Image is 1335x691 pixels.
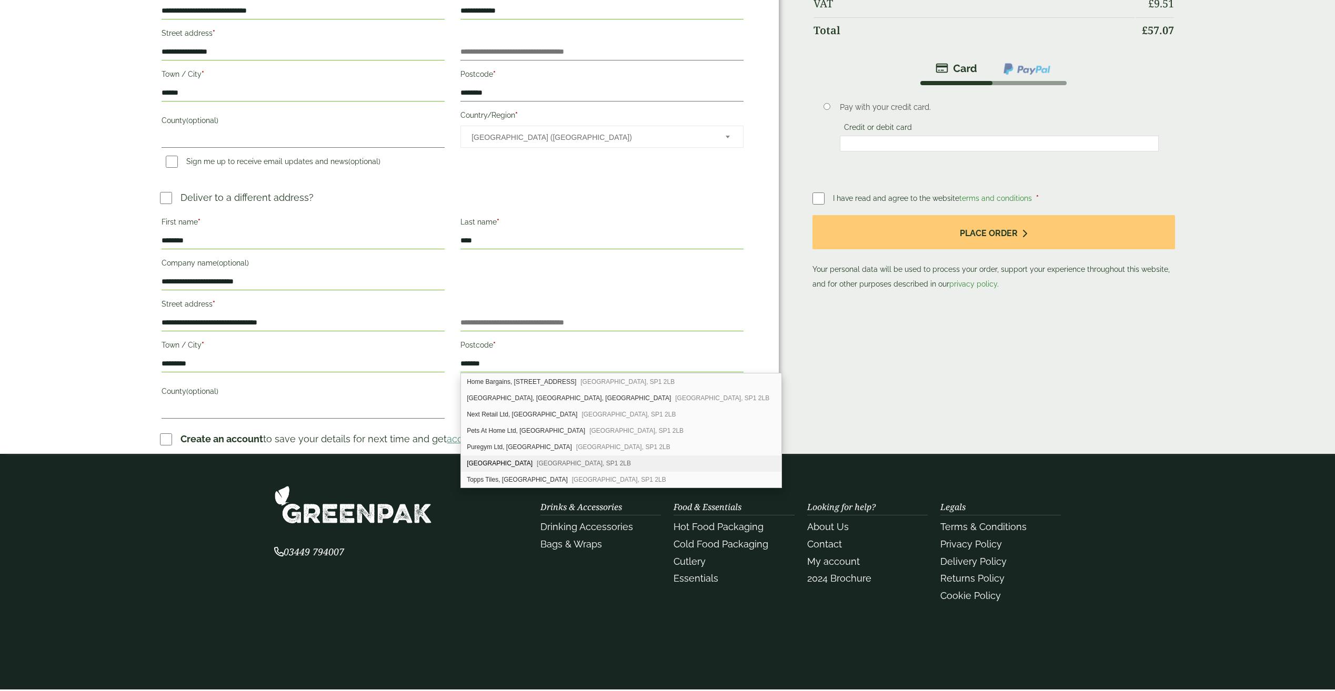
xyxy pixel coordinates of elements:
[162,338,445,355] label: Town / City
[460,67,744,85] label: Postcode
[1142,23,1174,37] bdi: 57.07
[840,123,916,135] label: Credit or debit card
[198,218,200,226] abbr: required
[497,218,499,226] abbr: required
[833,194,1034,202] span: I have read and agree to the website
[460,215,744,232] label: Last name
[162,113,445,131] label: County
[166,156,178,168] input: Sign me up to receive email updates and news(optional)
[936,62,977,75] img: stripe.png
[674,573,718,584] a: Essentials
[471,126,711,148] span: United Kingdom (UK)
[460,108,744,126] label: Country/Region
[180,433,263,444] strong: Create an account
[843,139,1156,148] iframe: Secure card payment input frame
[812,215,1175,291] p: Your personal data will be used to process your order, support your experience throughout this we...
[540,538,602,550] a: Bags & Wraps
[213,29,215,37] abbr: required
[461,423,781,439] div: Pets At Home Ltd, Southampton Road
[186,116,218,125] span: (optional)
[274,547,344,557] a: 03449 794007
[461,439,781,455] div: Puregym Ltd, Southampton Road
[581,411,676,418] span: [GEOGRAPHIC_DATA], SP1 2LB
[162,157,385,169] label: Sign me up to receive email updates and news
[202,341,204,349] abbr: required
[274,485,432,524] img: GreenPak Supplies
[162,384,445,402] label: County
[576,443,670,451] span: [GEOGRAPHIC_DATA], SP1 2LB
[460,126,744,148] span: Country/Region
[162,215,445,232] label: First name
[807,573,871,584] a: 2024 Brochure
[674,556,706,567] a: Cutlery
[202,70,204,78] abbr: required
[180,190,314,205] p: Deliver to a different address?
[674,538,768,550] a: Cold Food Packaging
[959,194,1032,202] a: terms and conditions
[940,521,1027,532] a: Terms & Conditions
[1142,23,1148,37] span: £
[274,545,344,558] span: 03449 794007
[807,521,849,532] a: About Us
[1036,194,1039,202] abbr: required
[461,374,781,390] div: Home Bargains, Unit 1, Southampton Road
[217,259,249,267] span: (optional)
[162,297,445,314] label: Street address
[162,256,445,273] label: Company name
[493,341,496,349] abbr: required
[162,26,445,44] label: Street address
[515,111,518,119] abbr: required
[493,70,496,78] abbr: required
[348,157,380,166] span: (optional)
[675,394,769,402] span: [GEOGRAPHIC_DATA], SP1 2LB
[461,407,781,423] div: Next Retail Ltd, Southampton Road
[186,387,218,395] span: (optional)
[940,573,1005,584] a: Returns Policy
[540,521,633,532] a: Drinking Accessories
[180,432,521,446] p: to save your details for next time and get
[949,280,997,288] a: privacy policy
[940,538,1002,550] a: Privacy Policy
[580,378,675,385] span: [GEOGRAPHIC_DATA], SP1 2LB
[461,390,781,407] div: New Sarum Service Station, Esso Site, Southampton Road
[814,17,1135,43] th: Total
[940,556,1007,567] a: Delivery Policy
[162,67,445,85] label: Town / City
[807,538,842,550] a: Contact
[589,427,684,434] span: [GEOGRAPHIC_DATA], SP1 2LB
[840,101,1159,113] p: Pay with your credit card.
[460,338,744,355] label: Postcode
[1002,62,1051,76] img: ppcp-gateway.png
[537,460,631,467] span: [GEOGRAPHIC_DATA], SP1 2LB
[572,476,666,483] span: [GEOGRAPHIC_DATA], SP1 2LB
[807,556,860,567] a: My account
[812,215,1175,249] button: Place order
[447,433,521,444] a: account benefits
[461,455,781,472] div: The Range, Southampton Road
[461,472,781,487] div: Topps Tiles, Southampton Road
[940,590,1001,601] a: Cookie Policy
[213,300,215,308] abbr: required
[674,521,764,532] a: Hot Food Packaging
